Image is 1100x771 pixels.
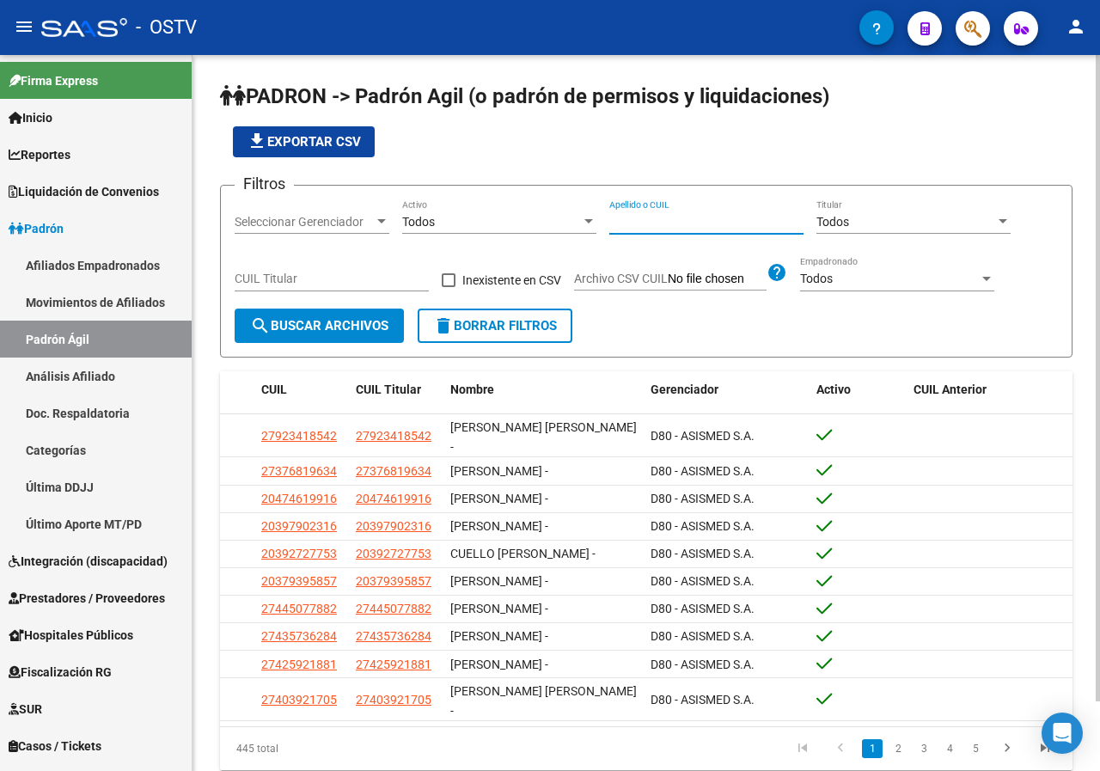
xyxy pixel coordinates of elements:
[574,272,668,285] span: Archivo CSV CUIL
[235,309,404,343] button: Buscar Archivos
[9,182,159,201] span: Liquidación de Convenios
[651,547,755,560] span: D80 - ASISMED S.A.
[450,464,548,478] span: [PERSON_NAME] -
[250,318,388,333] span: Buscar Archivos
[450,602,548,615] span: [PERSON_NAME] -
[911,734,937,763] li: page 3
[220,727,388,770] div: 445 total
[261,602,337,615] span: 27445077882
[9,700,42,719] span: SUR
[450,658,548,671] span: [PERSON_NAME] -
[816,382,851,396] span: Activo
[261,547,337,560] span: 20392727753
[356,429,431,443] span: 27923418542
[9,589,165,608] span: Prestadores / Proveedores
[349,371,443,408] datatable-header-cell: CUIL Titular
[9,71,98,90] span: Firma Express
[885,734,911,763] li: page 2
[914,739,934,758] a: 3
[418,309,572,343] button: Borrar Filtros
[261,464,337,478] span: 27376819634
[9,552,168,571] span: Integración (discapacidad)
[233,126,375,157] button: Exportar CSV
[939,739,960,758] a: 4
[9,219,64,238] span: Padrón
[402,215,435,229] span: Todos
[14,16,34,37] mat-icon: menu
[450,492,548,505] span: [PERSON_NAME] -
[1066,16,1086,37] mat-icon: person
[261,693,337,707] span: 27403921705
[450,629,548,643] span: [PERSON_NAME] -
[356,464,431,478] span: 27376819634
[800,272,833,285] span: Todos
[9,108,52,127] span: Inicio
[450,420,637,454] span: [PERSON_NAME] [PERSON_NAME] -
[888,739,908,758] a: 2
[462,270,561,291] span: Inexistente en CSV
[235,172,294,196] h3: Filtros
[356,629,431,643] span: 27435736284
[651,429,755,443] span: D80 - ASISMED S.A.
[450,382,494,396] span: Nombre
[651,693,755,707] span: D80 - ASISMED S.A.
[250,315,271,336] mat-icon: search
[824,739,857,758] a: go to previous page
[261,519,337,533] span: 20397902316
[450,547,596,560] span: CUELLO [PERSON_NAME] -
[965,739,986,758] a: 5
[651,519,755,533] span: D80 - ASISMED S.A.
[937,734,962,763] li: page 4
[247,134,361,150] span: Exportar CSV
[356,574,431,588] span: 20379395857
[356,693,431,707] span: 27403921705
[651,464,755,478] span: D80 - ASISMED S.A.
[433,318,557,333] span: Borrar Filtros
[651,492,755,505] span: D80 - ASISMED S.A.
[9,737,101,756] span: Casos / Tickets
[247,131,267,151] mat-icon: file_download
[356,382,421,396] span: CUIL Titular
[261,658,337,671] span: 27425921881
[914,382,987,396] span: CUIL Anterior
[261,492,337,505] span: 20474619916
[356,602,431,615] span: 27445077882
[1042,713,1083,754] div: Open Intercom Messenger
[443,371,644,408] datatable-header-cell: Nombre
[220,84,829,108] span: PADRON -> Padrón Agil (o padrón de permisos y liquidaciones)
[651,629,755,643] span: D80 - ASISMED S.A.
[261,629,337,643] span: 27435736284
[261,382,287,396] span: CUIL
[651,602,755,615] span: D80 - ASISMED S.A.
[261,429,337,443] span: 27923418542
[810,371,907,408] datatable-header-cell: Activo
[450,574,548,588] span: [PERSON_NAME] -
[651,382,718,396] span: Gerenciador
[254,371,349,408] datatable-header-cell: CUIL
[433,315,454,336] mat-icon: delete
[907,371,1072,408] datatable-header-cell: CUIL Anterior
[859,734,885,763] li: page 1
[450,519,548,533] span: [PERSON_NAME] -
[816,215,849,229] span: Todos
[651,574,755,588] span: D80 - ASISMED S.A.
[261,574,337,588] span: 20379395857
[9,663,112,682] span: Fiscalización RG
[356,492,431,505] span: 20474619916
[356,547,431,560] span: 20392727753
[356,519,431,533] span: 20397902316
[136,9,197,46] span: - OSTV
[786,739,819,758] a: go to first page
[668,272,767,287] input: Archivo CSV CUIL
[862,739,883,758] a: 1
[356,658,431,671] span: 27425921881
[9,626,133,645] span: Hospitales Públicos
[644,371,810,408] datatable-header-cell: Gerenciador
[651,658,755,671] span: D80 - ASISMED S.A.
[767,262,787,283] mat-icon: help
[9,145,70,164] span: Reportes
[235,215,374,229] span: Seleccionar Gerenciador
[962,734,988,763] li: page 5
[1029,739,1061,758] a: go to last page
[991,739,1024,758] a: go to next page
